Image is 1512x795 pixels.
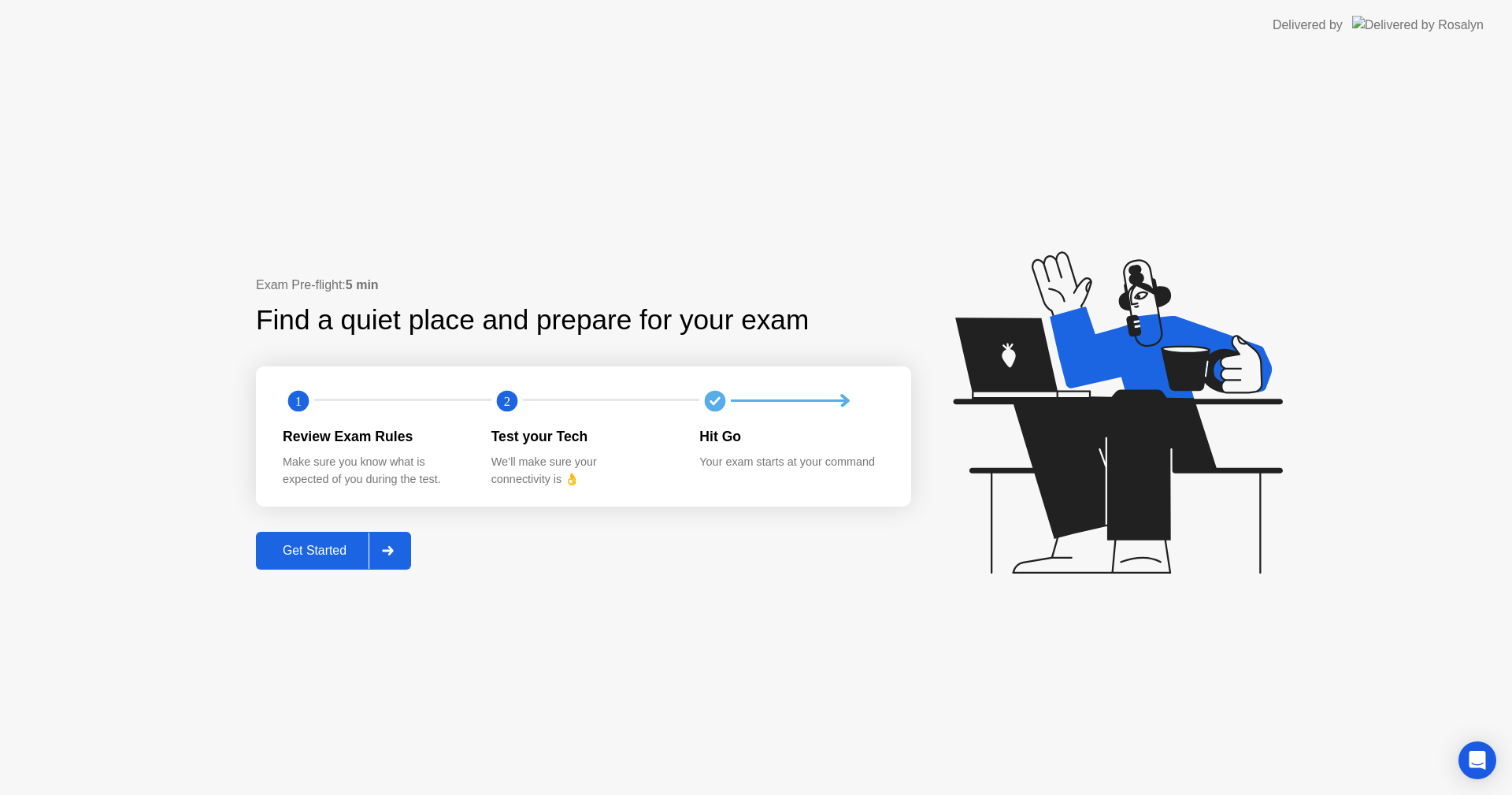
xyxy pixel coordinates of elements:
div: Test your Tech [491,426,675,447]
div: Make sure you know what is expected of you during the test. [283,454,466,488]
text: 2 [504,393,510,408]
div: Exam Pre-flight: [256,276,911,295]
div: Your exam starts at your command [699,454,883,471]
div: Open Intercom Messenger [1458,741,1496,779]
div: Delivered by [1273,16,1343,35]
button: Get Started [256,532,411,570]
div: Hit Go [699,426,883,447]
div: Find a quiet place and prepare for your exam [256,299,811,341]
div: Review Exam Rules [283,426,466,447]
text: 1 [295,393,302,408]
div: We’ll make sure your connectivity is 👌 [491,454,675,488]
div: Get Started [261,544,369,558]
b: 5 min [346,278,379,292]
img: Delivered by Rosalyn [1352,16,1484,34]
